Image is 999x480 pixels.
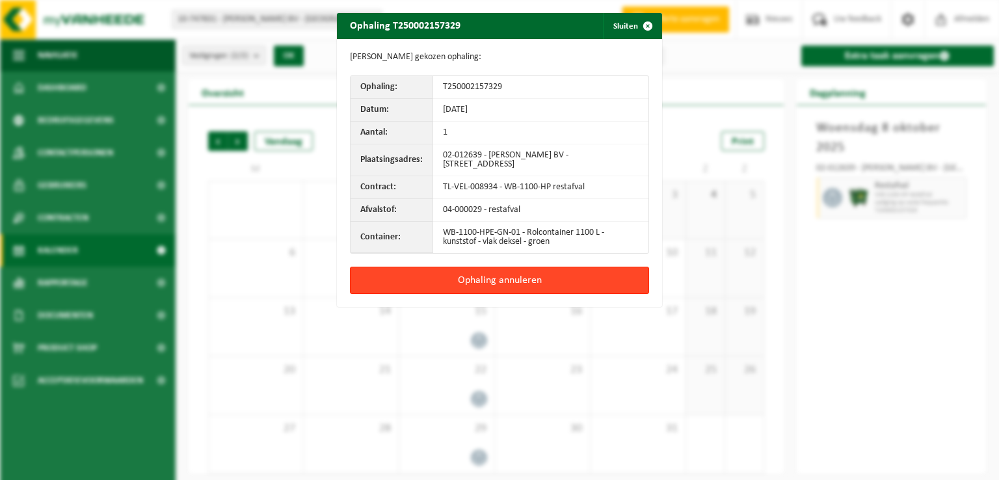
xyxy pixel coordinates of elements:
[433,76,648,99] td: T250002157329
[351,222,433,253] th: Container:
[433,99,648,122] td: [DATE]
[603,13,661,39] button: Sluiten
[350,52,649,62] p: [PERSON_NAME] gekozen ophaling:
[337,13,473,38] h2: Ophaling T250002157329
[351,99,433,122] th: Datum:
[351,122,433,144] th: Aantal:
[350,267,649,294] button: Ophaling annuleren
[433,122,648,144] td: 1
[351,176,433,199] th: Contract:
[351,76,433,99] th: Ophaling:
[433,176,648,199] td: TL-VEL-008934 - WB-1100-HP restafval
[351,199,433,222] th: Afvalstof:
[433,222,648,253] td: WB-1100-HPE-GN-01 - Rolcontainer 1100 L - kunststof - vlak deksel - groen
[351,144,433,176] th: Plaatsingsadres:
[433,199,648,222] td: 04-000029 - restafval
[433,144,648,176] td: 02-012639 - [PERSON_NAME] BV - [STREET_ADDRESS]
